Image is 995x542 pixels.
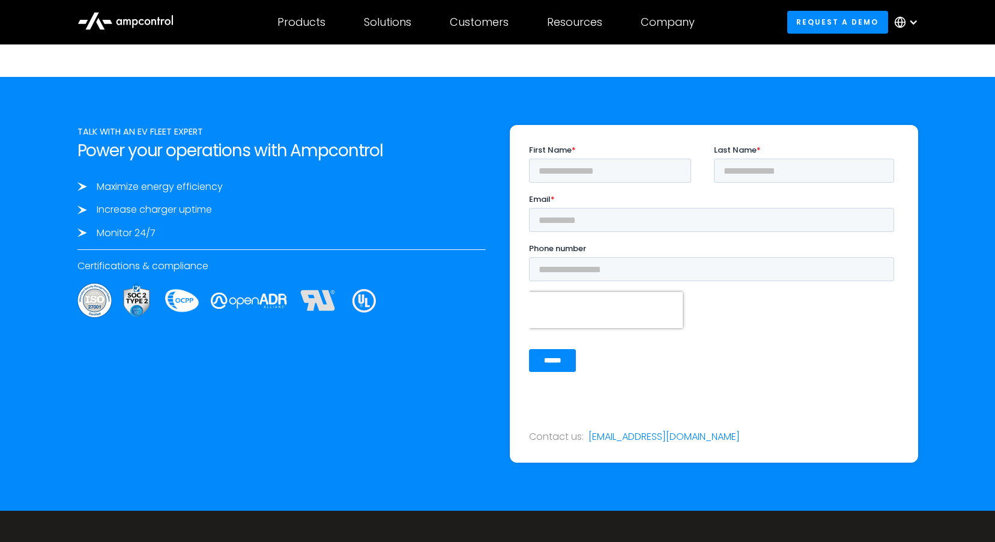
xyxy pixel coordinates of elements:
[277,16,325,29] div: Products
[364,16,411,29] div: Solutions
[547,16,602,29] div: Resources
[787,11,888,33] a: Request a demo
[529,430,584,443] div: Contact us:
[529,144,899,382] iframe: Form 0
[641,16,695,29] div: Company
[450,16,509,29] div: Customers
[97,203,212,216] div: Increase charger uptime
[97,227,156,240] div: Monitor 24/7
[588,430,740,443] a: [EMAIL_ADDRESS][DOMAIN_NAME]
[77,260,486,273] div: Certifications & compliance
[77,141,486,161] h2: Power your operations with Ampcontrol
[77,125,486,138] div: TALK WITH AN EV FLEET EXPERT
[97,180,223,193] div: Maximize energy efficiency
